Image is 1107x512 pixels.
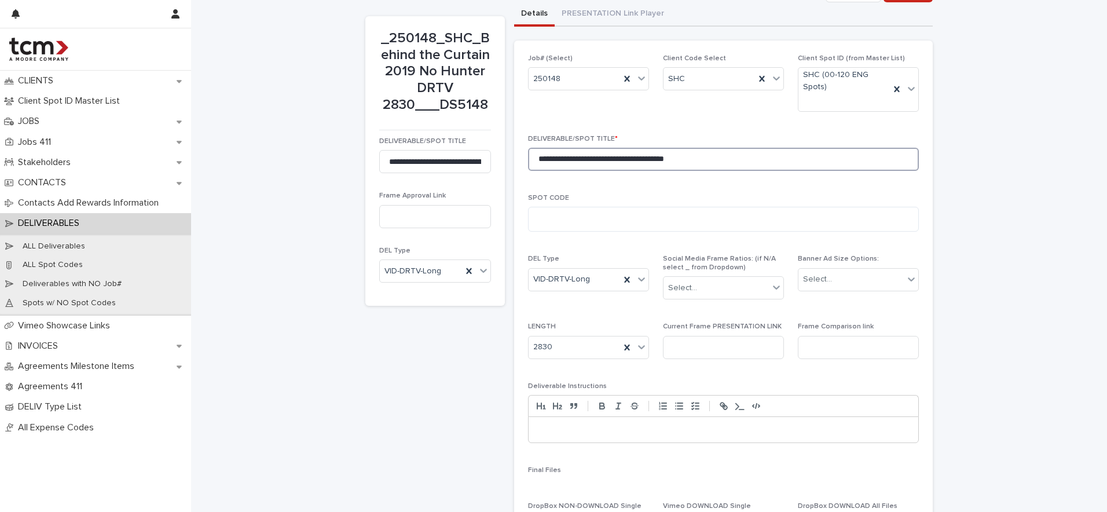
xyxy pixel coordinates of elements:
p: CLIENTS [13,75,63,86]
span: Client Code Select [663,55,726,62]
span: Social Media Frame Ratios: (if N/A select _ from Dropdown) [663,255,776,270]
div: Select... [668,282,697,294]
p: Deliverables with NO Job# [13,279,131,289]
p: JOBS [13,116,49,127]
p: INVOICES [13,341,67,352]
span: 250148 [533,73,560,85]
p: ALL Spot Codes [13,260,92,270]
span: Frame Comparison link [798,323,874,330]
p: ALL Deliverables [13,242,94,251]
span: VID-DRTV-Long [533,273,590,286]
span: SPOT CODE [528,195,569,202]
p: DELIV Type List [13,401,91,412]
span: Deliverable Instructions [528,383,607,390]
button: PRESENTATION Link Player [555,2,671,27]
p: Agreements 411 [13,381,91,392]
p: Vimeo Showcase Links [13,320,119,331]
p: All Expense Codes [13,422,103,433]
span: SHC [668,73,685,85]
span: Job# (Select) [528,55,573,62]
div: Select... [803,273,832,286]
img: 4hMmSqQkux38exxPVZHQ [9,38,68,61]
span: SHC (00-120 ENG Spots) [803,69,885,93]
span: DropBox DOWNLOAD All Files [798,503,897,510]
p: Stakeholders [13,157,80,168]
span: Banner Ad Size Options: [798,255,879,262]
p: DELIVERABLES [13,218,89,229]
p: _250148_SHC_Behind the Curtain 2019 No Hunter DRTV 2830___DS5148 [379,30,491,114]
span: 2830 [533,341,552,353]
span: DELIVERABLE/SPOT TITLE [379,138,466,145]
p: Contacts Add Rewards Information [13,198,168,209]
span: DELIVERABLE/SPOT TITLE [528,136,618,142]
span: DEL Type [379,247,410,254]
p: Agreements Milestone Items [13,361,144,372]
span: Final Files [528,467,561,474]
span: Current Frame PRESENTATION LINK [663,323,782,330]
span: LENGTH [528,323,556,330]
span: DEL Type [528,255,559,262]
p: Client Spot ID Master List [13,96,129,107]
p: CONTACTS [13,177,75,188]
button: Details [514,2,555,27]
span: VID-DRTV-Long [384,265,441,277]
p: Spots w/ NO Spot Codes [13,298,125,308]
span: Frame Approval Link [379,192,446,199]
span: Client Spot ID (from Master List) [798,55,905,62]
p: Jobs 411 [13,137,60,148]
